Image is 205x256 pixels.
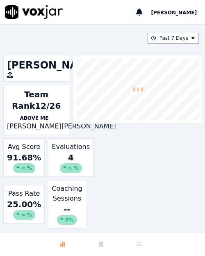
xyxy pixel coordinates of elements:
[61,121,116,131] p: [PERSON_NAME]
[7,89,66,112] div: Team Rank 12/26
[7,152,41,173] div: 91.68 %
[52,152,90,173] div: 4
[61,115,116,121] p: Below Me
[5,5,63,19] img: voxjar logo
[151,10,197,16] span: [PERSON_NAME]
[60,163,82,173] div: ∞ %
[3,185,45,224] div: Pass Rate
[3,138,45,177] div: Avg Score
[7,115,61,121] p: Above Me
[7,121,61,131] p: [PERSON_NAME]
[48,180,86,229] div: Coaching Sessions
[13,210,35,220] div: ∞ %
[13,163,35,173] div: ∞ %
[7,199,41,220] div: 25.00 %
[48,138,93,177] div: Evaluations
[57,215,77,225] div: 0%
[151,7,205,17] button: [PERSON_NAME]
[148,33,198,43] button: Past 7 Days
[7,59,66,72] h1: [PERSON_NAME]
[52,203,82,225] div: --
